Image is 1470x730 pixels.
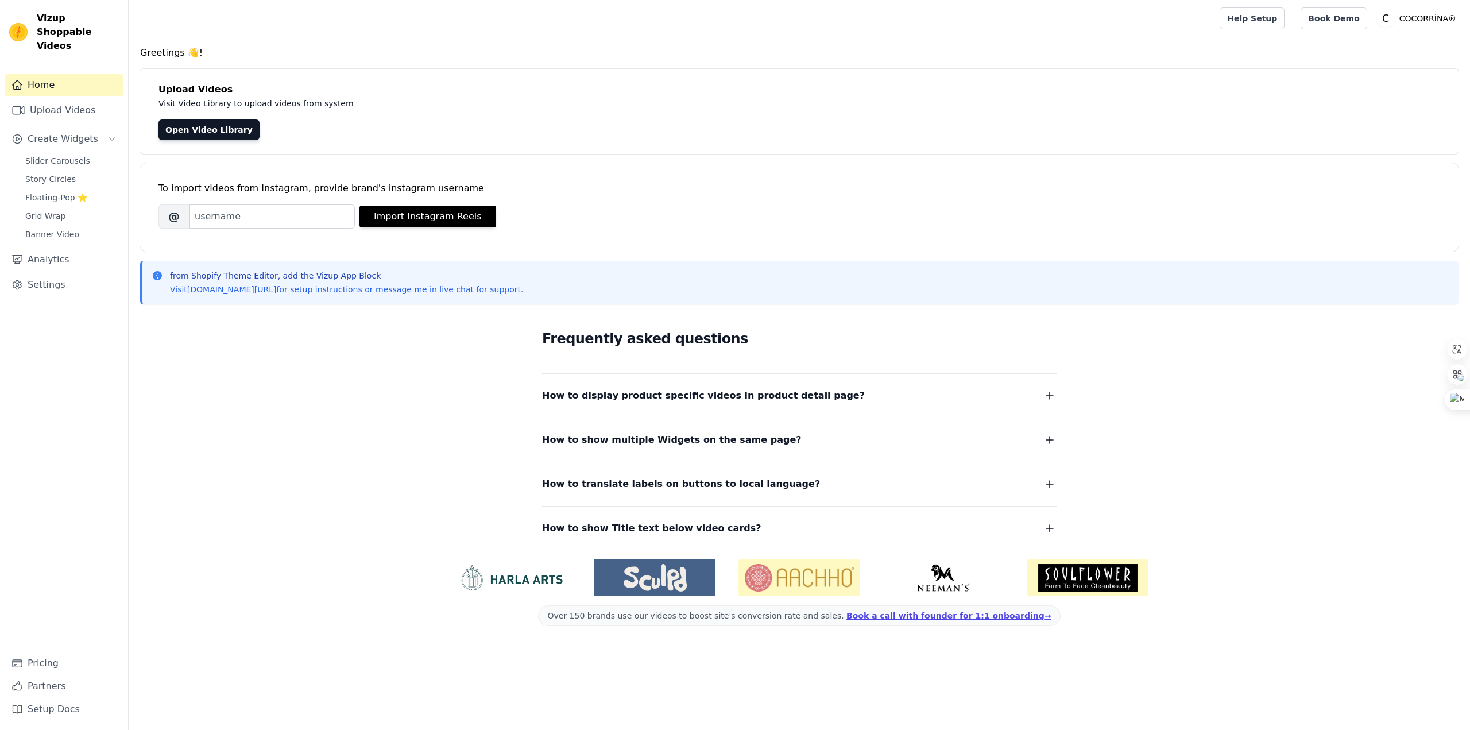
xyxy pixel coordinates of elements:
span: Floating-Pop ⭐ [25,192,87,203]
span: Story Circles [25,173,76,185]
button: C COCORRÍNA® [1376,8,1461,29]
span: How to show Title text below video cards? [542,520,761,536]
a: Open Video Library [158,119,260,140]
a: Home [5,74,123,96]
input: username [189,204,355,229]
button: Create Widgets [5,128,123,150]
p: Visit for setup instructions or message me in live chat for support. [170,284,523,295]
span: Grid Wrap [25,210,65,222]
button: How to translate labels on buttons to local language? [542,476,1057,492]
p: COCORRÍNA® [1395,8,1461,29]
span: Slider Carousels [25,155,90,167]
button: Import Instagram Reels [359,206,496,227]
text: C [1382,13,1389,24]
a: Floating-Pop ⭐ [18,190,123,206]
a: Slider Carousels [18,153,123,169]
a: Pricing [5,652,123,675]
span: How to display product specific videos in product detail page? [542,388,865,404]
span: Banner Video [25,229,79,240]
span: Vizup Shoppable Videos [37,11,119,53]
button: How to display product specific videos in product detail page? [542,388,1057,404]
a: Setup Docs [5,698,123,721]
a: Help Setup [1220,7,1285,29]
a: Banner Video [18,226,123,242]
img: Vizup [9,23,28,41]
h2: Frequently asked questions [542,327,1057,350]
a: Partners [5,675,123,698]
a: Settings [5,273,123,296]
img: HarlaArts [450,564,571,592]
p: from Shopify Theme Editor, add the Vizup App Block [170,270,523,281]
span: Create Widgets [28,132,98,146]
p: Visit Video Library to upload videos from system [158,96,673,110]
img: Sculpd US [594,564,715,592]
span: @ [158,204,189,229]
a: Book a call with founder for 1:1 onboarding [846,611,1051,620]
span: How to show multiple Widgets on the same page? [542,432,802,448]
img: Aachho [738,559,860,596]
button: How to show Title text below video cards? [542,520,1057,536]
a: Book Demo [1301,7,1367,29]
img: Soulflower [1027,559,1148,596]
a: Grid Wrap [18,208,123,224]
h4: Greetings 👋! [140,46,1459,60]
span: How to translate labels on buttons to local language? [542,476,820,492]
a: [DOMAIN_NAME][URL] [187,285,277,294]
button: How to show multiple Widgets on the same page? [542,432,1057,448]
img: Neeman's [883,564,1004,592]
div: To import videos from Instagram, provide brand's instagram username [158,181,1440,195]
h4: Upload Videos [158,83,1440,96]
a: Upload Videos [5,99,123,122]
a: Analytics [5,248,123,271]
a: Story Circles [18,171,123,187]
